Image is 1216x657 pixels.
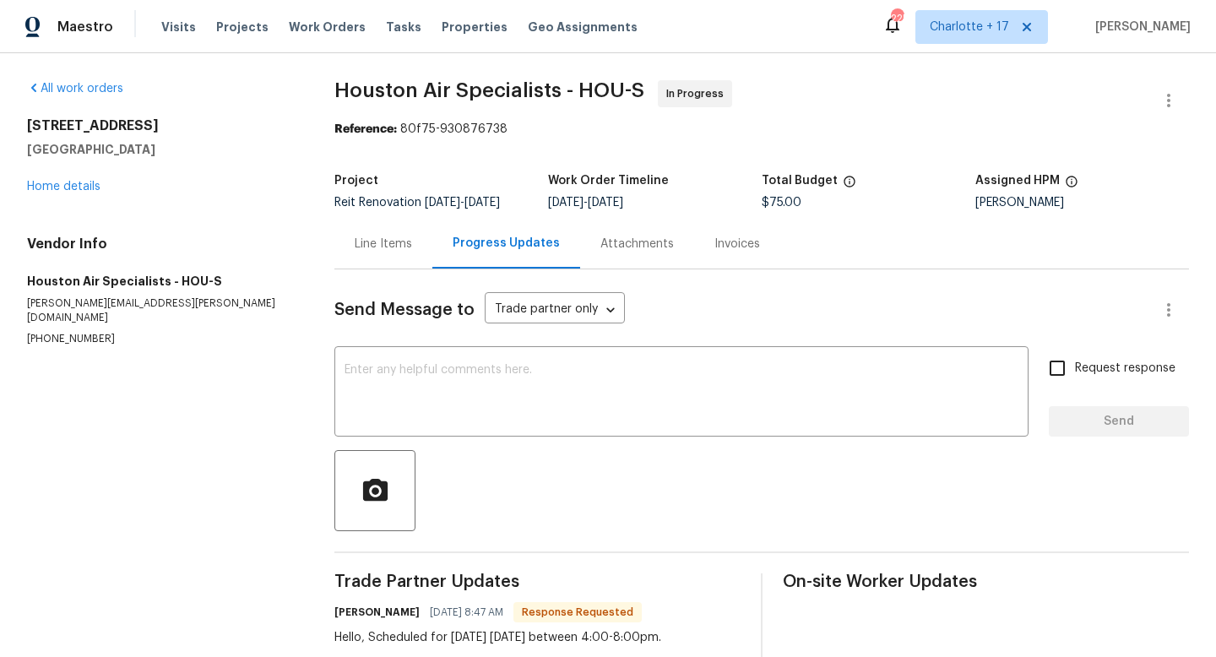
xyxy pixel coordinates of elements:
[762,197,801,209] span: $75.00
[1065,175,1078,197] span: The hpm assigned to this work order.
[442,19,508,35] span: Properties
[930,19,1009,35] span: Charlotte + 17
[528,19,638,35] span: Geo Assignments
[430,604,503,621] span: [DATE] 8:47 AM
[27,332,294,346] p: [PHONE_NUMBER]
[485,296,625,324] div: Trade partner only
[334,629,661,646] div: Hello, Scheduled for [DATE] [DATE] between 4:00-8:00pm.
[600,236,674,252] div: Attachments
[975,175,1060,187] h5: Assigned HPM
[27,273,294,290] h5: Houston Air Specialists - HOU-S
[334,301,475,318] span: Send Message to
[843,175,856,197] span: The total cost of line items that have been proposed by Opendoor. This sum includes line items th...
[27,296,294,325] p: [PERSON_NAME][EMAIL_ADDRESS][PERSON_NAME][DOMAIN_NAME]
[548,197,584,209] span: [DATE]
[588,197,623,209] span: [DATE]
[334,197,500,209] span: Reit Renovation
[57,19,113,35] span: Maestro
[386,21,421,33] span: Tasks
[975,197,1189,209] div: [PERSON_NAME]
[891,10,903,27] div: 225
[548,175,669,187] h5: Work Order Timeline
[464,197,500,209] span: [DATE]
[425,197,460,209] span: [DATE]
[334,604,420,621] h6: [PERSON_NAME]
[783,573,1189,590] span: On-site Worker Updates
[714,236,760,252] div: Invoices
[515,604,640,621] span: Response Requested
[27,117,294,134] h2: [STREET_ADDRESS]
[27,181,100,193] a: Home details
[161,19,196,35] span: Visits
[666,85,730,102] span: In Progress
[548,197,623,209] span: -
[334,121,1189,138] div: 80f75-930876738
[216,19,269,35] span: Projects
[1088,19,1191,35] span: [PERSON_NAME]
[1075,360,1175,377] span: Request response
[334,80,644,100] span: Houston Air Specialists - HOU-S
[334,123,397,135] b: Reference:
[355,236,412,252] div: Line Items
[425,197,500,209] span: -
[27,236,294,252] h4: Vendor Info
[27,141,294,158] h5: [GEOGRAPHIC_DATA]
[453,235,560,252] div: Progress Updates
[289,19,366,35] span: Work Orders
[334,175,378,187] h5: Project
[334,573,741,590] span: Trade Partner Updates
[27,83,123,95] a: All work orders
[762,175,838,187] h5: Total Budget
